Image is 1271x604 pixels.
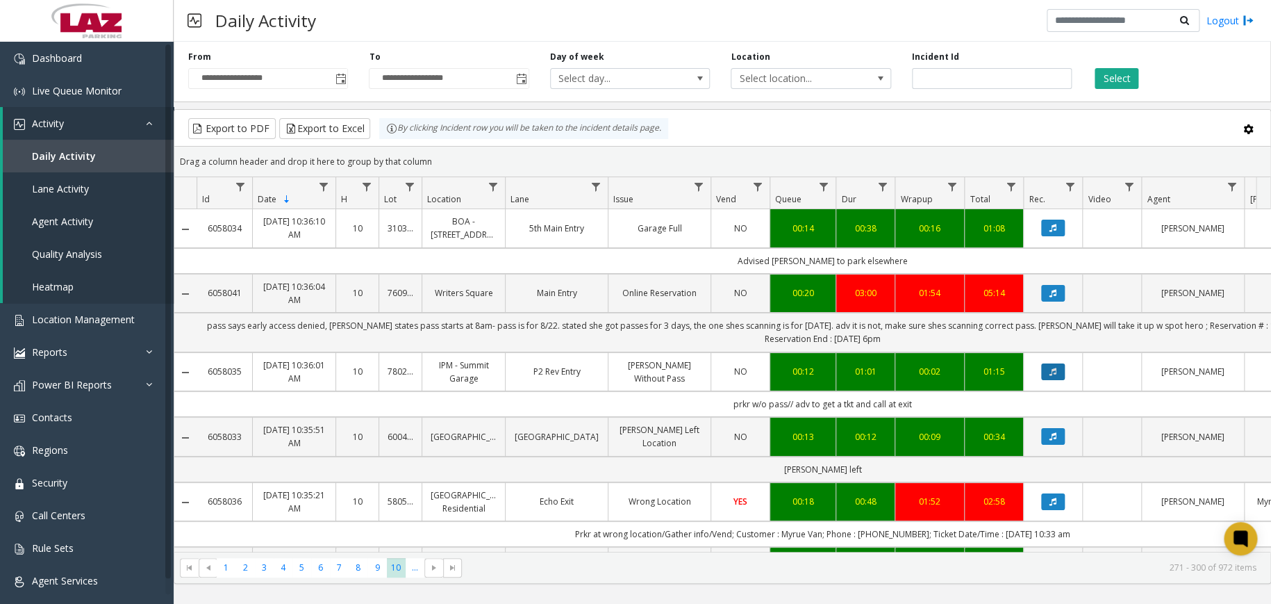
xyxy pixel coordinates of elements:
[3,140,174,172] a: Daily Activity
[514,430,599,443] a: [GEOGRAPHIC_DATA]
[174,149,1270,174] div: Drag a column header and drop it here to group by that column
[14,348,25,359] img: 'icon'
[779,286,827,300] a: 00:20
[551,69,678,88] span: Select day...
[384,193,397,205] span: Lot
[217,558,235,577] span: Page 1
[14,413,25,424] img: 'icon'
[3,270,174,303] a: Heatmap
[1002,177,1020,196] a: Total Filter Menu
[431,359,497,385] a: IPM - Summit Garage
[281,194,292,205] span: Sortable
[734,366,747,377] span: NO
[3,172,174,205] a: Lane Activity
[202,193,210,205] span: Id
[689,177,708,196] a: Issue Filter Menu
[387,558,406,577] span: Page 10
[14,544,25,555] img: 'icon'
[357,177,376,196] a: H Filter Menu
[388,286,413,300] a: 760914
[205,495,244,508] a: 6058036
[900,193,932,205] span: Wrapup
[845,495,886,508] a: 00:48
[388,430,413,443] a: 600405
[1088,193,1111,205] span: Video
[720,286,761,300] a: NO
[731,51,770,63] label: Location
[427,193,461,205] span: Location
[845,430,886,443] a: 00:12
[205,286,244,300] a: 6058041
[188,3,201,38] img: pageIcon
[904,430,956,443] div: 00:09
[258,193,276,205] span: Date
[779,495,827,508] a: 00:18
[388,365,413,378] a: 780288
[3,205,174,238] a: Agent Activity
[203,562,214,573] span: Go to the previous page
[779,365,827,378] a: 00:12
[261,280,327,307] a: [DATE] 10:36:04 AM
[32,313,135,326] span: Location Management
[1206,13,1254,28] a: Logout
[841,193,856,205] span: Dur
[341,193,347,205] span: H
[184,562,195,573] span: Go to the first page
[292,558,311,577] span: Page 5
[32,247,102,261] span: Quality Analysis
[344,365,370,378] a: 10
[32,51,82,65] span: Dashboard
[14,380,25,391] img: 'icon'
[14,119,25,130] img: 'icon'
[973,222,1015,235] a: 01:08
[510,193,529,205] span: Lane
[1095,68,1138,89] button: Select
[617,495,702,508] a: Wrong Location
[32,84,122,97] span: Live Queue Monitor
[205,365,244,378] a: 6058035
[617,359,702,385] a: [PERSON_NAME] Without Pass
[845,365,886,378] a: 01:01
[1029,193,1045,205] span: Rec.
[845,222,886,235] a: 00:38
[443,558,462,578] span: Go to the last page
[904,222,956,235] div: 00:16
[205,222,244,235] a: 6058034
[406,558,424,577] span: Page 11
[970,193,990,205] span: Total
[180,558,199,578] span: Go to the first page
[431,489,497,515] a: [GEOGRAPHIC_DATA] Residential
[386,123,397,134] img: infoIcon.svg
[617,222,702,235] a: Garage Full
[1150,286,1236,300] a: [PERSON_NAME]
[447,562,458,573] span: Go to the last page
[235,558,254,577] span: Page 2
[904,495,956,508] a: 01:52
[973,495,1015,508] a: 02:58
[617,286,702,300] a: Online Reservation
[734,431,747,443] span: NO
[775,193,801,205] span: Queue
[617,423,702,450] a: [PERSON_NAME] Left Location
[332,69,347,88] span: Toggle popup
[973,286,1015,300] a: 05:14
[904,365,956,378] a: 00:02
[32,574,98,587] span: Agent Services
[32,476,67,489] span: Security
[1243,13,1254,28] img: logout
[973,430,1015,443] div: 00:34
[613,193,633,205] span: Issue
[14,511,25,522] img: 'icon'
[199,558,217,578] span: Go to the previous page
[14,446,25,457] img: 'icon'
[344,286,370,300] a: 10
[279,118,370,139] button: Export to Excel
[431,215,497,241] a: BOA - [STREET_ADDRESS]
